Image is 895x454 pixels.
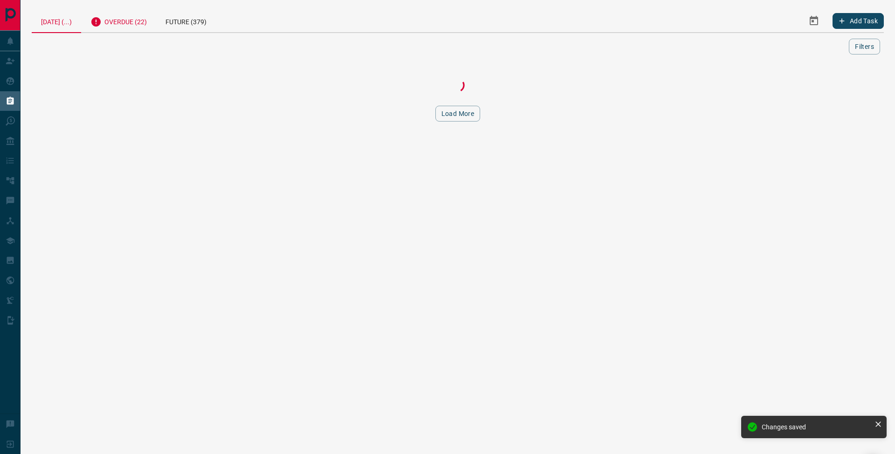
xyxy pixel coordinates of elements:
[833,13,884,29] button: Add Task
[32,9,81,33] div: [DATE] (...)
[81,9,156,32] div: Overdue (22)
[156,9,216,32] div: Future (379)
[435,106,481,122] button: Load More
[411,76,504,95] div: Loading
[803,10,825,32] button: Select Date Range
[762,423,871,431] div: Changes saved
[849,39,880,54] button: Filters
